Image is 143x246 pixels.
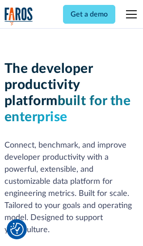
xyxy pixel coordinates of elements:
[4,61,139,125] h1: The developer productivity platform
[63,5,115,24] a: Get a demo
[4,94,131,124] span: built for the enterprise
[10,223,24,236] img: Revisit consent button
[4,140,139,236] p: Connect, benchmark, and improve developer productivity with a powerful, extensible, and customiza...
[4,7,33,25] img: Logo of the analytics and reporting company Faros.
[121,4,139,25] div: menu
[4,7,33,25] a: home
[10,223,24,236] button: Cookie Settings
